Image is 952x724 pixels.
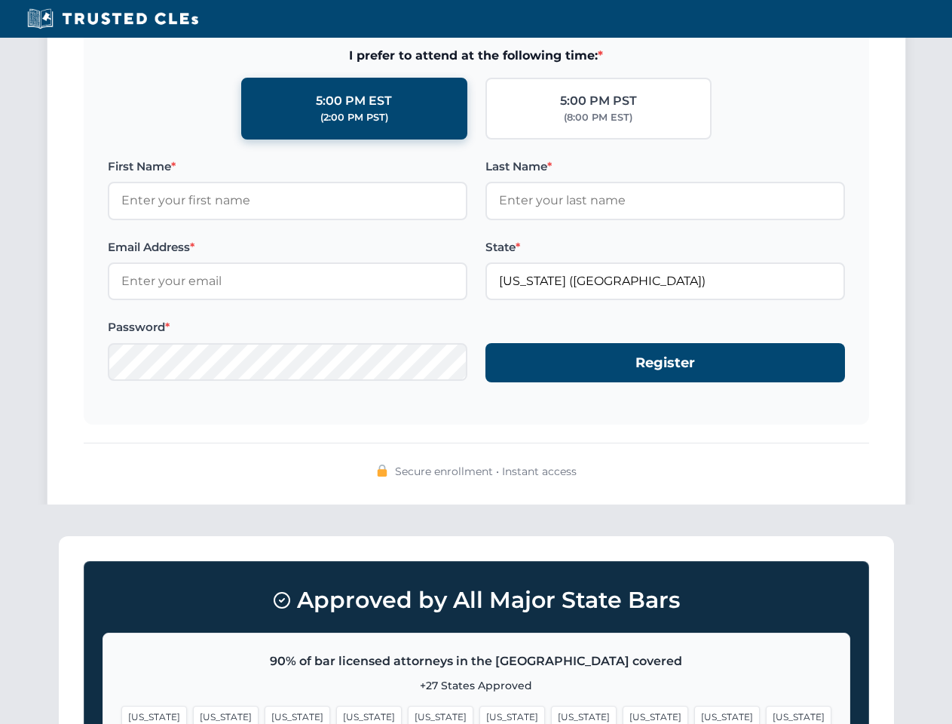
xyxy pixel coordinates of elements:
[23,8,203,30] img: Trusted CLEs
[108,158,467,176] label: First Name
[485,343,845,383] button: Register
[485,262,845,300] input: California (CA)
[108,262,467,300] input: Enter your email
[108,46,845,66] span: I prefer to attend at the following time:
[560,91,637,111] div: 5:00 PM PST
[108,182,467,219] input: Enter your first name
[485,182,845,219] input: Enter your last name
[485,158,845,176] label: Last Name
[108,318,467,336] label: Password
[103,580,850,621] h3: Approved by All Major State Bars
[121,652,831,671] p: 90% of bar licensed attorneys in the [GEOGRAPHIC_DATA] covered
[564,110,632,125] div: (8:00 PM EST)
[395,463,577,480] span: Secure enrollment • Instant access
[376,465,388,477] img: 🔒
[121,677,831,694] p: +27 States Approved
[316,91,392,111] div: 5:00 PM EST
[320,110,388,125] div: (2:00 PM PST)
[108,238,467,256] label: Email Address
[485,238,845,256] label: State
